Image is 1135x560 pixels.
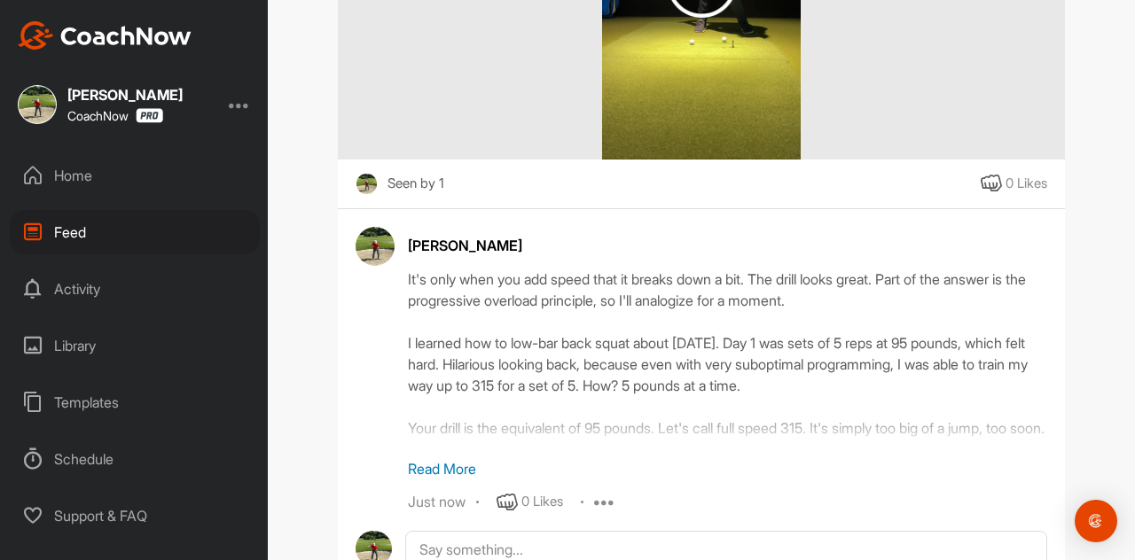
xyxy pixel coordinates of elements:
div: 0 Likes [521,492,563,512]
div: Just now [408,494,466,511]
div: [PERSON_NAME] [408,235,1047,256]
div: 0 Likes [1006,174,1047,194]
img: CoachNow Pro [136,108,163,123]
div: Templates [10,380,260,424]
div: Schedule [10,437,260,481]
div: Library [10,323,260,368]
p: Read More [408,458,1047,479]
img: square_7ea205e3087f438d2b8fefce67ae4d17.jpg [356,173,378,195]
div: Activity [10,267,260,311]
img: CoachNow [18,21,192,50]
div: Home [10,153,260,198]
div: Open Intercom Messenger [1075,500,1117,542]
div: It's only when you add speed that it breaks down a bit. The drill looks great. Part of the answer... [408,268,1047,446]
img: square_7ea205e3087f438d2b8fefce67ae4d17.jpg [18,85,57,124]
div: [PERSON_NAME] [67,88,183,102]
div: Feed [10,210,260,254]
div: Support & FAQ [10,494,260,538]
div: CoachNow [67,108,163,123]
div: Seen by 1 [387,173,444,195]
img: avatar [356,227,395,266]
